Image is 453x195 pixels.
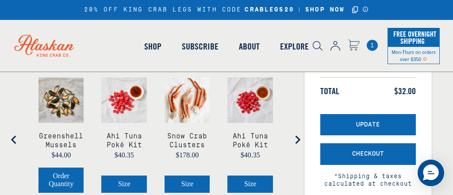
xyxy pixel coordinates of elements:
[392,49,436,62] span: Mon-Thurs on orders over $350
[172,21,229,72] a: Subscribe
[227,176,273,192] button: Select Ahi Tuna Poké Kit size
[356,121,380,129] span: Update
[227,77,273,122] img: Ahi Tuna and wasabi sauce
[423,56,427,62] span: Shipping Notice Icon
[348,39,360,52] a: Cart
[352,150,384,158] span: Checkout
[367,40,378,51] a: Cart
[270,21,319,72] a: Explore
[320,114,416,136] button: Update
[241,151,260,159] span: $40.35
[49,172,73,187] span: Order Quantity
[227,132,273,149] a: View Ahi Tuna Poké Kit
[118,180,131,187] span: Size
[181,180,193,187] span: Size
[288,131,306,149] button: Next slide
[313,41,323,51] img: search
[394,86,416,96] span: $32.00
[362,6,369,12] a: Announcement Bar Modal
[165,176,210,192] button: Select Snow Crab Clusters size
[51,151,71,159] span: $44.00
[330,41,340,51] img: account
[229,21,270,72] a: About
[320,165,416,188] span: *Shipping & taxes calculated at checkout
[38,132,84,149] a: View Greenshell Mussels
[101,77,146,122] img: Cubed ahi tuna and shoyu sauce
[165,132,210,149] a: View Snow Crab Clusters
[305,6,345,13] strong: SHOP NOW
[320,86,339,96] span: Total
[101,132,146,149] a: View Ahi Tuna Poké Kit
[302,6,348,14] a: SHOP NOW
[391,27,436,48] span: Free Overnight Shipping
[418,160,444,186] div: Messenger Dummy Widget
[38,77,84,122] img: Green Mussels
[84,5,369,15] div: 20% OFF KING CRAB LEGS WITH CODE |
[4,25,84,66] img: Alaskan King Crab Co. logo
[5,131,23,149] button: Go to last slide
[367,40,378,51] span: 1
[134,21,172,72] a: Shop
[320,143,416,165] button: Checkout
[101,176,146,192] button: Select Ahi Tuna Poké Kit size
[115,151,134,159] span: $40.35
[245,6,294,14] strong: CRABLEGS20
[176,151,199,159] span: $178.00
[165,77,210,122] img: Snow Crab Clusters
[244,180,257,187] span: Size
[38,168,84,193] button: Select Greenshell Mussels order quantity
